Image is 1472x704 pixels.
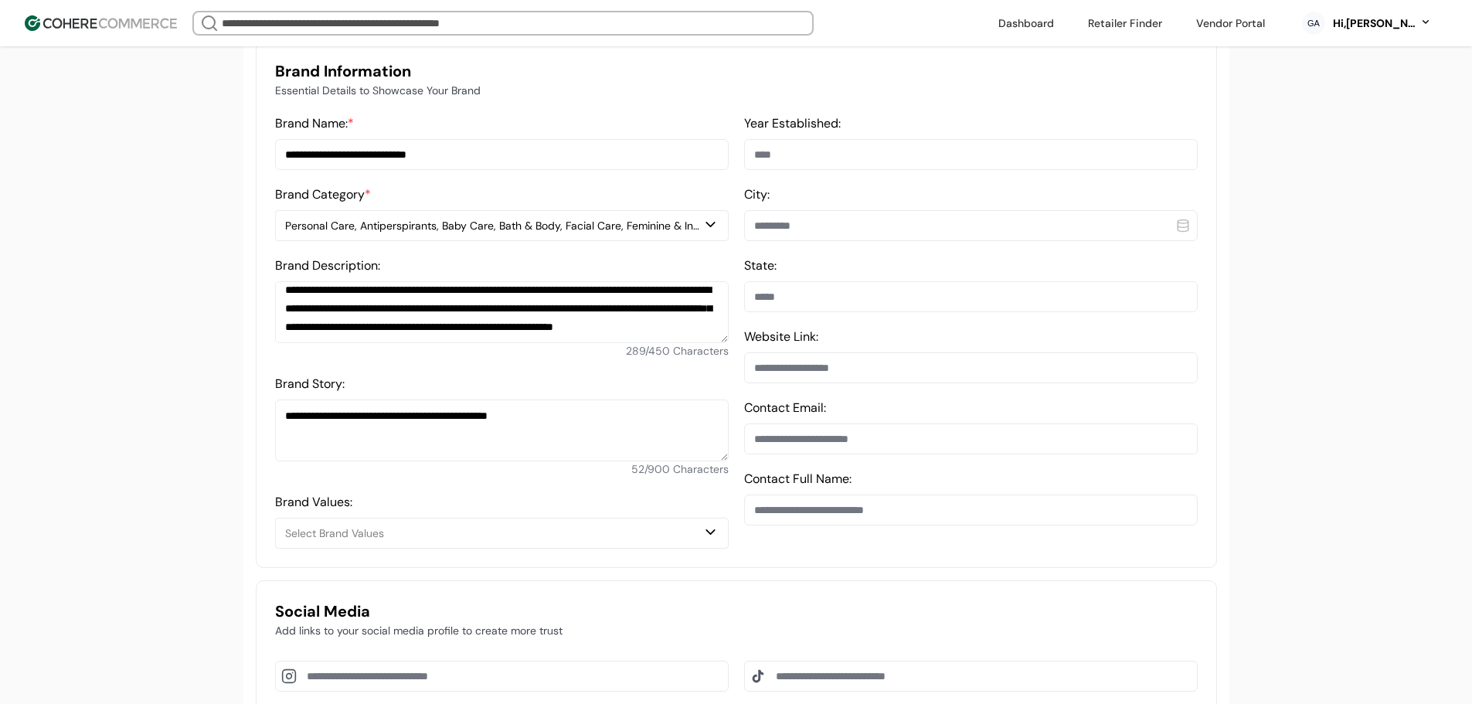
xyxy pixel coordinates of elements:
[275,376,345,392] label: Brand Story:
[744,471,852,487] label: Contact Full Name:
[275,600,1198,623] h3: Social Media
[1331,15,1416,32] div: Hi, [PERSON_NAME]
[285,218,702,234] div: Personal Care, Antiperspirants, Baby Care, Bath & Body, Facial Care, Feminine & Intimate Care, Fi...
[275,186,371,202] label: Brand Category
[275,257,380,274] label: Brand Description:
[275,83,1198,99] p: Essential Details to Showcase Your Brand
[275,115,354,131] label: Brand Name:
[275,60,1198,83] h3: Brand Information
[744,400,826,416] label: Contact Email:
[744,257,777,274] label: State:
[744,186,770,202] label: City:
[744,328,818,345] label: Website Link:
[25,15,177,31] img: Cohere Logo
[275,623,1198,639] p: Add links to your social media profile to create more trust
[626,344,729,358] span: 289 / 450 Characters
[1331,15,1432,32] button: Hi,[PERSON_NAME]
[744,115,841,131] label: Year Established:
[275,494,352,510] label: Brand Values:
[631,462,729,476] span: 52 / 900 Characters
